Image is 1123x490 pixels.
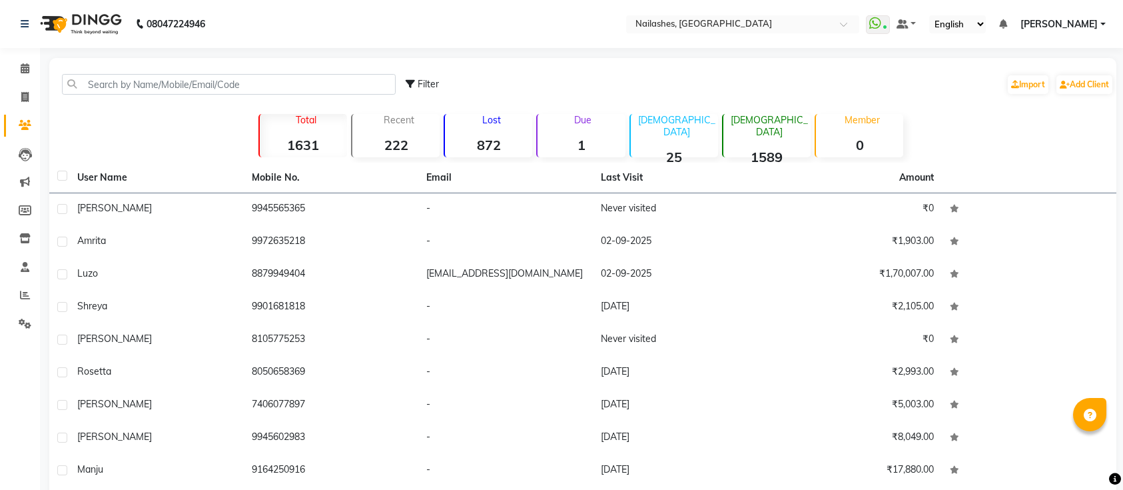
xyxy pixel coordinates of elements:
td: - [418,226,593,259]
span: Rosetta [77,365,111,377]
td: ₹2,993.00 [767,357,942,389]
td: 9901681818 [244,291,418,324]
span: Shreya [77,300,107,312]
span: Amrita [77,235,106,247]
a: Add Client [1056,75,1112,94]
b: 08047224946 [147,5,205,43]
td: 02-09-2025 [593,226,767,259]
span: manju [77,463,103,475]
th: Mobile No. [244,163,418,193]
td: 7406077897 [244,389,418,422]
th: User Name [69,163,244,193]
td: Never visited [593,193,767,226]
p: [DEMOGRAPHIC_DATA] [636,114,718,138]
strong: 25 [631,149,718,165]
td: [DATE] [593,357,767,389]
img: logo [34,5,125,43]
td: ₹8,049.00 [767,422,942,455]
p: Due [540,114,625,126]
strong: 222 [352,137,440,153]
p: Lost [450,114,532,126]
span: Luzo [77,267,98,279]
td: ₹17,880.00 [767,455,942,487]
td: 02-09-2025 [593,259,767,291]
input: Search by Name/Mobile/Email/Code [62,74,396,95]
p: Total [265,114,347,126]
td: [DATE] [593,389,767,422]
p: Member [821,114,903,126]
td: - [418,324,593,357]
td: [DATE] [593,455,767,487]
td: - [418,357,593,389]
td: - [418,389,593,422]
p: Recent [358,114,440,126]
td: [DATE] [593,422,767,455]
td: Never visited [593,324,767,357]
strong: 0 [816,137,903,153]
span: [PERSON_NAME] [77,333,152,345]
iframe: chat widget [1067,437,1110,477]
td: ₹5,003.00 [767,389,942,422]
td: 9945602983 [244,422,418,455]
p: [DEMOGRAPHIC_DATA] [729,114,811,138]
td: - [418,193,593,226]
th: Last Visit [593,163,767,193]
td: 8879949404 [244,259,418,291]
td: ₹1,70,007.00 [767,259,942,291]
a: Import [1008,75,1048,94]
strong: 1589 [723,149,811,165]
td: 9164250916 [244,455,418,487]
td: [EMAIL_ADDRESS][DOMAIN_NAME] [418,259,593,291]
td: [DATE] [593,291,767,324]
td: 8050658369 [244,357,418,389]
td: - [418,291,593,324]
td: - [418,455,593,487]
span: Filter [418,78,439,90]
td: ₹0 [767,324,942,357]
th: Amount [891,163,942,193]
span: [PERSON_NAME] [77,202,152,214]
span: [PERSON_NAME] [77,398,152,410]
strong: 1631 [260,137,347,153]
td: ₹1,903.00 [767,226,942,259]
td: ₹0 [767,193,942,226]
span: [PERSON_NAME] [77,431,152,443]
th: Email [418,163,593,193]
strong: 1 [538,137,625,153]
strong: 872 [445,137,532,153]
td: 9945565365 [244,193,418,226]
td: - [418,422,593,455]
td: ₹2,105.00 [767,291,942,324]
td: 8105775253 [244,324,418,357]
span: [PERSON_NAME] [1020,17,1098,31]
td: 9972635218 [244,226,418,259]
